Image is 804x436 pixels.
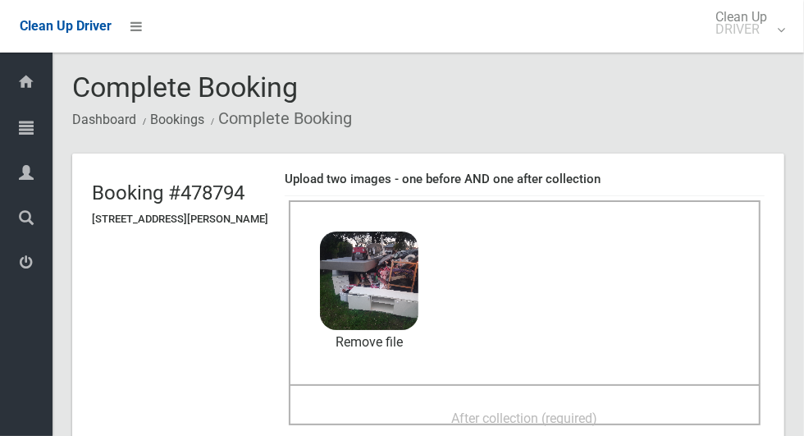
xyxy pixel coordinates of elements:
[20,14,112,39] a: Clean Up Driver
[72,71,298,103] span: Complete Booking
[715,23,767,35] small: DRIVER
[707,11,783,35] span: Clean Up
[92,213,268,225] h5: [STREET_ADDRESS][PERSON_NAME]
[150,112,204,127] a: Bookings
[92,182,268,204] h2: Booking #478794
[72,112,136,127] a: Dashboard
[20,18,112,34] span: Clean Up Driver
[207,103,352,134] li: Complete Booking
[285,172,765,186] h4: Upload two images - one before AND one after collection
[452,411,598,426] span: After collection (required)
[320,330,418,355] a: Remove file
